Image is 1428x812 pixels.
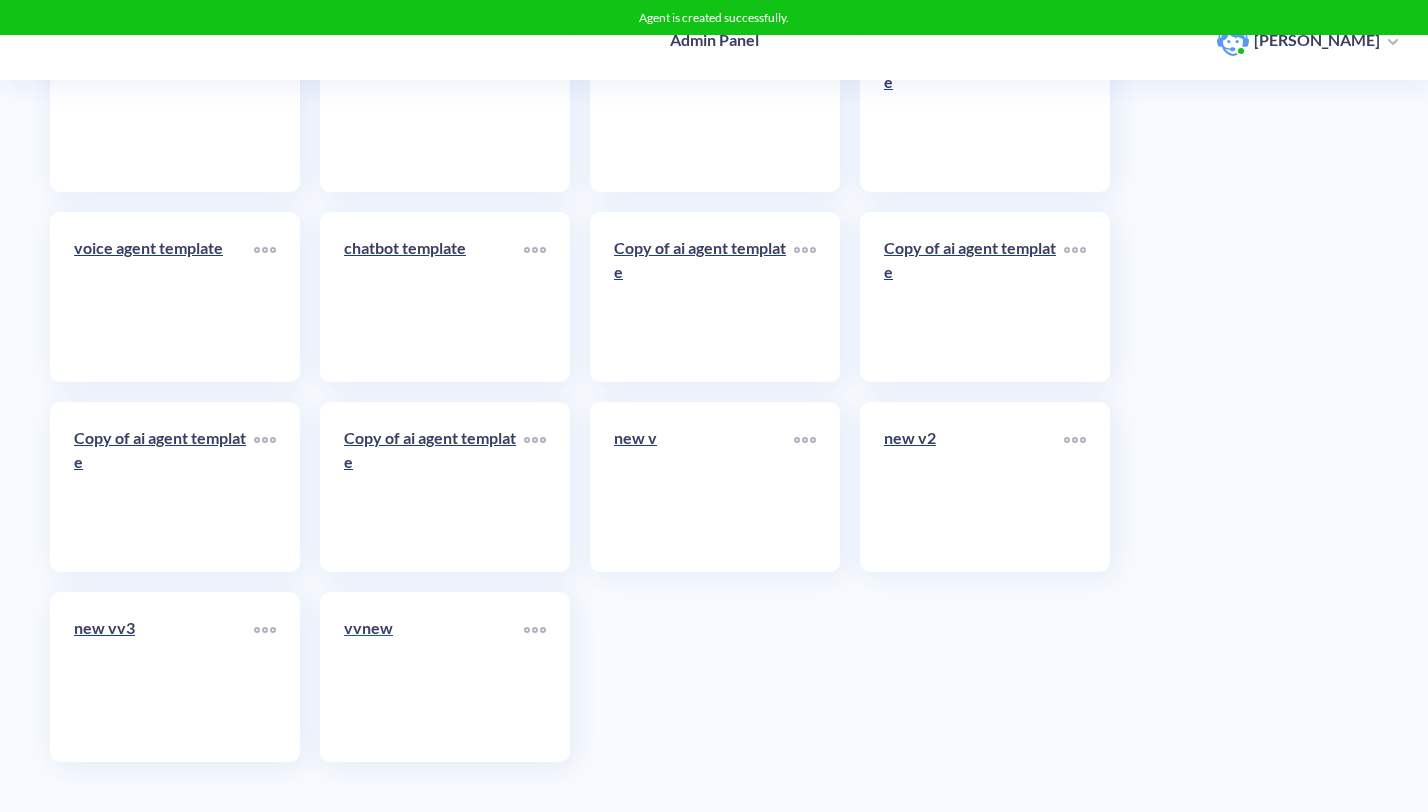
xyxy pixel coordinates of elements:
[1254,29,1380,51] p: [PERSON_NAME]
[614,236,794,284] p: Copy of ai agent template
[74,426,254,474] p: Copy of ai agent template
[74,616,254,640] p: new vv3
[74,236,254,260] p: voice agent template
[344,426,524,474] p: Copy of ai agent template
[74,46,254,168] a: aiagent-bp3490
[344,616,524,640] p: vvnew
[344,616,524,738] a: vvnew
[1207,22,1408,58] button: user photo[PERSON_NAME]
[614,46,794,168] a: permissionsTest
[614,426,794,548] a: new v
[884,46,1064,168] a: Copy of ai agent template
[639,10,789,25] span: Agent is created successfully.
[344,236,524,358] a: chatbot template
[74,616,254,738] a: new vv3
[884,236,1064,284] p: Copy of ai agent template
[670,30,759,49] h4: Admin Panel
[614,426,794,450] p: new v
[74,426,254,548] a: Copy of ai agent template
[344,46,524,168] a: voice
[344,426,524,548] a: Copy of ai agent template
[74,236,254,358] a: voice agent template
[884,236,1064,358] a: Copy of ai agent template
[344,236,524,260] p: chatbot template
[1217,24,1249,56] img: user photo
[614,236,794,358] a: Copy of ai agent template
[884,426,1064,548] a: new v2
[884,426,1064,450] p: new v2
